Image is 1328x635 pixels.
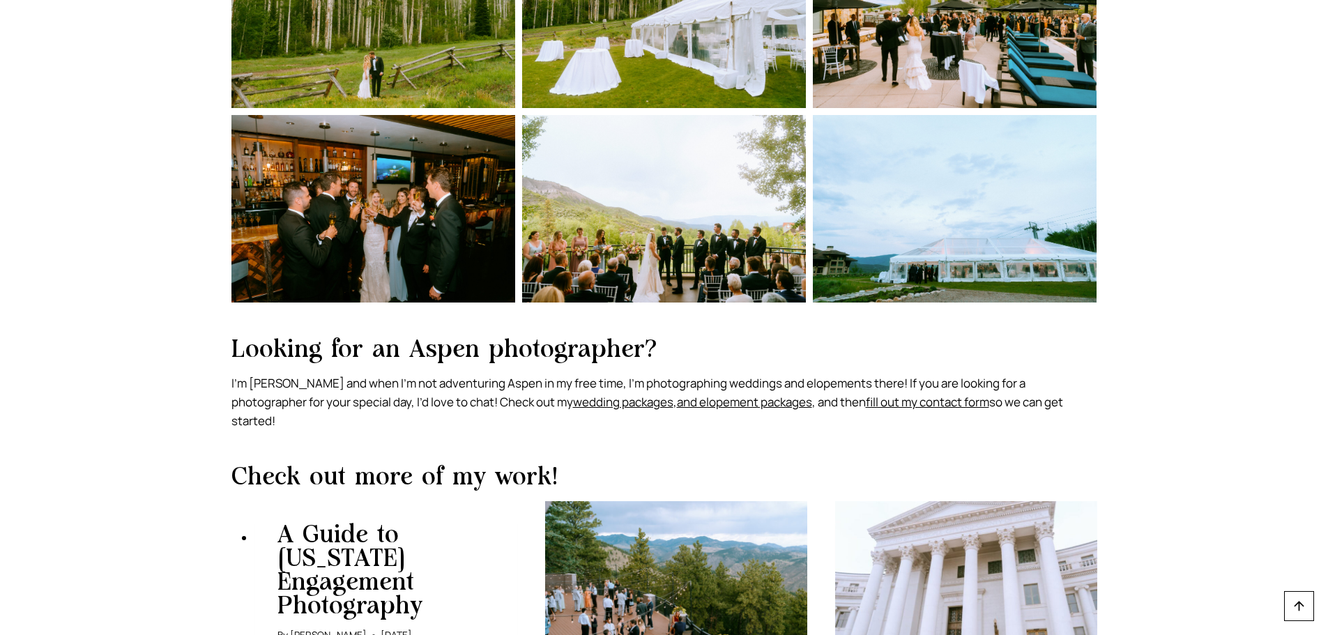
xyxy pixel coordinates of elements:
a: wedding packages [573,394,673,410]
a: fill out my contact form [866,394,989,410]
a: A Guide to [US_STATE] Engagement Photography [277,523,422,618]
h2: Check out more of my work! [231,466,1097,489]
a: Scroll to top [1284,591,1314,621]
a: and elopement packages [677,394,812,410]
p: I’m [PERSON_NAME] and when I’m not adventuring Aspen in my free time, I’m photographing weddings ... [231,374,1097,431]
h2: Looking for an Aspen photographer? [231,338,1097,362]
